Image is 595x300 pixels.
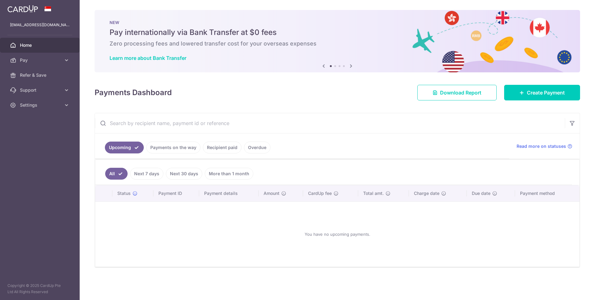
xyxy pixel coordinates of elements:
span: Pay [20,57,61,63]
span: Status [117,190,131,196]
h4: Payments Dashboard [95,87,172,98]
img: CardUp [7,5,38,12]
span: Charge date [414,190,439,196]
a: Recipient paid [203,142,241,153]
a: Payments on the way [146,142,200,153]
span: Create Payment [527,89,565,96]
span: Home [20,42,61,48]
a: Create Payment [504,85,580,100]
span: Total amt. [363,190,384,196]
span: CardUp fee [308,190,332,196]
a: More than 1 month [205,168,253,180]
p: NEW [110,20,565,25]
span: Read more on statuses [517,143,566,149]
a: All [105,168,128,180]
th: Payment ID [153,185,199,201]
span: Settings [20,102,61,108]
a: Next 30 days [166,168,202,180]
a: Read more on statuses [517,143,572,149]
a: Learn more about Bank Transfer [110,55,186,61]
span: Due date [472,190,490,196]
a: Download Report [417,85,497,100]
h5: Pay internationally via Bank Transfer at $0 fees [110,27,565,37]
th: Payment method [515,185,579,201]
p: [EMAIL_ADDRESS][DOMAIN_NAME] [10,22,70,28]
span: Amount [264,190,279,196]
div: You have no upcoming payments. [103,207,572,262]
th: Payment details [199,185,259,201]
h6: Zero processing fees and lowered transfer cost for your overseas expenses [110,40,565,47]
a: Overdue [244,142,270,153]
input: Search by recipient name, payment id or reference [95,113,565,133]
a: Upcoming [105,142,144,153]
span: Refer & Save [20,72,61,78]
img: Bank transfer banner [95,10,580,72]
a: Next 7 days [130,168,163,180]
span: Download Report [440,89,481,96]
span: Support [20,87,61,93]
